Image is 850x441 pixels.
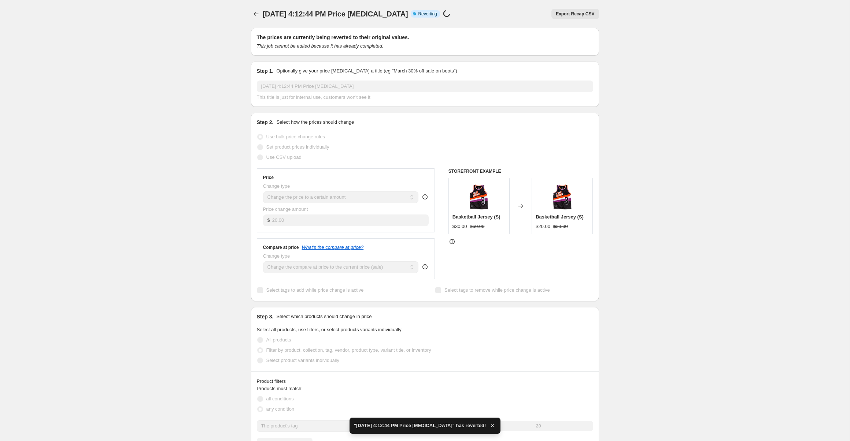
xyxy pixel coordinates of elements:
p: Select which products should change in price [276,313,372,320]
input: 30% off holiday sale [257,81,593,92]
span: Basketball Jersey (S) [452,214,500,220]
input: 80.00 [272,214,429,226]
h6: STOREFRONT EXAMPLE [448,168,593,174]
img: KB-BBALL_80x.png [548,182,577,211]
span: any condition [266,406,295,412]
span: Set product prices individually [266,144,329,150]
i: This job cannot be edited because it has already completed. [257,43,384,49]
h3: Price [263,175,274,180]
span: Export Recap CSV [556,11,594,17]
span: Price change amount [263,206,308,212]
span: Change type [263,183,290,189]
span: Products must match: [257,386,303,391]
div: $20.00 [536,223,550,230]
button: Export Recap CSV [551,9,599,19]
span: all conditions [266,396,294,401]
div: Product filters [257,378,593,385]
span: Use bulk price change rules [266,134,325,139]
h2: The prices are currently being reverted to their original values. [257,34,593,41]
div: $30.00 [452,223,467,230]
span: Select product variants individually [266,358,339,363]
span: $ [267,217,270,223]
span: Reverting [418,11,437,17]
span: This title is just for internal use, customers won't see it [257,94,370,100]
span: Select tags to remove while price change is active [444,287,550,293]
span: [DATE] 4:12:44 PM Price [MEDICAL_DATA] [263,10,408,18]
span: Filter by product, collection, tag, vendor, product type, variant title, or inventory [266,347,431,353]
img: KB-BBALL_80x.png [464,182,494,211]
span: Basketball Jersey (S) [536,214,584,220]
strike: $30.00 [553,223,568,230]
span: "[DATE] 4:12:44 PM Price [MEDICAL_DATA]" has reverted! [354,422,486,429]
span: All products [266,337,291,343]
button: Price change jobs [251,9,261,19]
h2: Step 2. [257,119,274,126]
p: Select how the prices should change [276,119,354,126]
span: Select tags to add while price change is active [266,287,364,293]
strike: $60.00 [470,223,485,230]
span: Use CSV upload [266,154,302,160]
div: help [421,263,429,270]
div: help [421,193,429,201]
button: What's the compare at price? [302,244,364,250]
p: Optionally give your price [MEDICAL_DATA] a title (eg "March 30% off sale on boots") [276,67,457,75]
span: Change type [263,253,290,259]
h2: Step 1. [257,67,274,75]
h2: Step 3. [257,313,274,320]
h3: Compare at price [263,244,299,250]
span: Select all products, use filters, or select products variants individually [257,327,402,332]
